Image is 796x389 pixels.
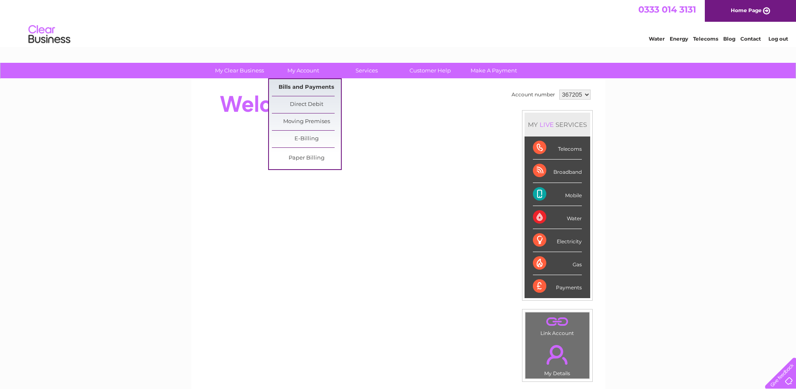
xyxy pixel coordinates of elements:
[527,314,587,329] a: .
[509,88,557,102] td: Account number
[459,63,528,78] a: Make A Payment
[332,63,401,78] a: Services
[205,63,274,78] a: My Clear Business
[533,252,582,275] div: Gas
[28,22,71,47] img: logo.png
[533,137,582,160] div: Telecoms
[533,275,582,298] div: Payments
[768,36,788,42] a: Log out
[272,113,341,130] a: Moving Premises
[525,312,590,338] td: Link Account
[527,340,587,369] a: .
[740,36,761,42] a: Contact
[649,36,665,42] a: Water
[272,150,341,167] a: Paper Billing
[533,183,582,206] div: Mobile
[533,206,582,229] div: Water
[272,79,341,96] a: Bills and Payments
[525,338,590,379] td: My Details
[396,63,465,78] a: Customer Help
[272,96,341,113] a: Direct Debit
[201,5,596,41] div: Clear Business is a trading name of Verastar Limited (registered in [GEOGRAPHIC_DATA] No. 3667643...
[272,131,341,147] a: E-Billing
[533,160,582,183] div: Broadband
[525,113,590,137] div: MY SERVICES
[723,36,735,42] a: Blog
[538,121,555,129] div: LIVE
[533,229,582,252] div: Electricity
[670,36,688,42] a: Energy
[693,36,718,42] a: Telecoms
[269,63,338,78] a: My Account
[638,4,696,15] a: 0333 014 3131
